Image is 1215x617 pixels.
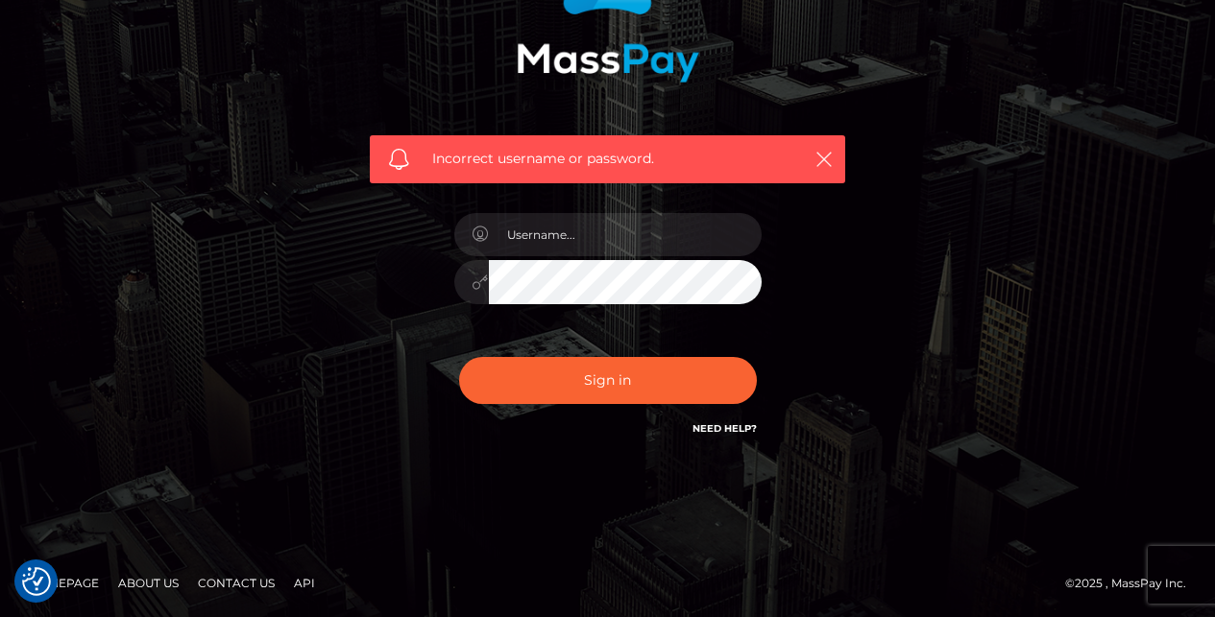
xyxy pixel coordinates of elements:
a: Homepage [21,568,107,598]
a: About Us [110,568,186,598]
div: © 2025 , MassPay Inc. [1065,573,1201,594]
input: Username... [489,213,762,256]
a: Need Help? [693,422,757,435]
span: Incorrect username or password. [432,149,783,169]
a: Contact Us [190,568,282,598]
button: Sign in [459,357,757,404]
button: Consent Preferences [22,567,51,596]
img: Revisit consent button [22,567,51,596]
a: API [286,568,323,598]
